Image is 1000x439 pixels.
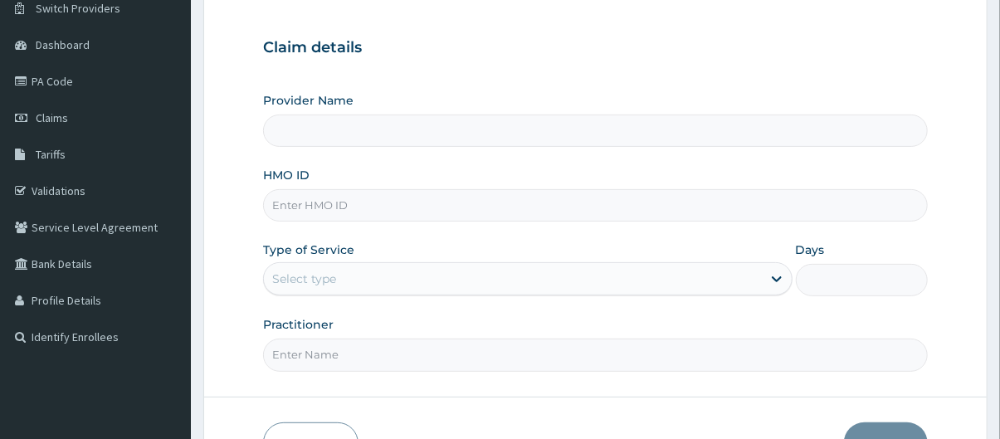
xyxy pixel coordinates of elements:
[36,110,68,125] span: Claims
[263,189,929,222] input: Enter HMO ID
[263,339,929,371] input: Enter Name
[263,92,354,109] label: Provider Name
[263,241,354,258] label: Type of Service
[36,147,66,162] span: Tariffs
[263,167,310,183] label: HMO ID
[272,271,336,287] div: Select type
[263,316,334,333] label: Practitioner
[36,1,120,16] span: Switch Providers
[36,37,90,52] span: Dashboard
[263,39,929,57] h3: Claim details
[796,241,825,258] label: Days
